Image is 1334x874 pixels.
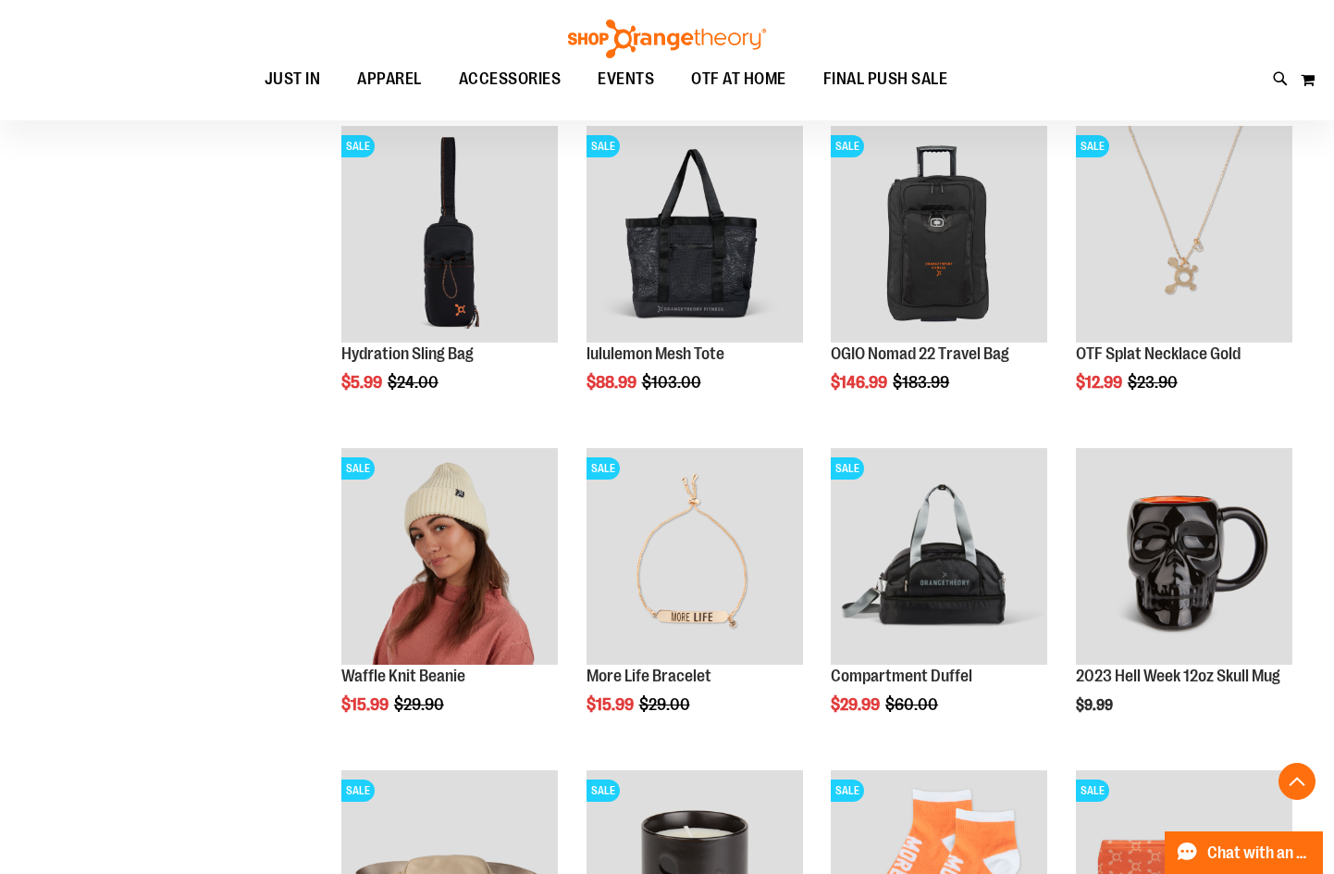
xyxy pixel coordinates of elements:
span: ACCESSORIES [459,58,562,100]
span: SALE [831,780,864,802]
span: JUST IN [265,58,321,100]
span: SALE [1076,135,1109,157]
a: APPAREL [339,58,440,101]
img: Product image for More Life Bracelet [587,448,803,665]
span: SALE [341,457,375,480]
span: $88.99 [587,373,639,392]
a: lululemon Mesh Tote [587,344,724,363]
span: $146.99 [831,373,890,392]
a: ACCESSORIES [440,58,580,100]
span: $29.90 [394,695,447,714]
a: Product image for OGIO Nomad 22 Travel BagSALE [831,126,1047,345]
a: Compartment Duffel [831,667,972,685]
a: Product image for Hydration Sling BagSALE [341,126,558,345]
button: Chat with an Expert [1165,831,1324,874]
span: APPAREL [357,58,422,100]
button: Back To Top [1278,763,1315,800]
a: Product image for lululemon Mesh ToteSALE [587,126,803,345]
span: SALE [587,457,620,480]
span: $60.00 [885,695,941,714]
a: JUST IN [246,58,340,101]
span: $29.99 [831,695,883,714]
span: $15.99 [341,695,391,714]
a: Product image for Splat Necklace GoldSALE [1076,126,1292,345]
a: More Life Bracelet [587,667,711,685]
span: FINAL PUSH SALE [823,58,948,100]
span: OTF AT HOME [691,58,786,100]
img: Product image for lululemon Mesh Tote [587,126,803,343]
span: EVENTS [598,58,654,100]
img: Product image for OGIO Nomad 22 Travel Bag [831,126,1047,343]
span: SALE [587,780,620,802]
span: $12.99 [1076,373,1125,392]
a: Product image for More Life BraceletSALE [587,448,803,668]
span: SALE [587,135,620,157]
span: SALE [831,457,864,480]
a: OTF Splat Necklace Gold [1076,344,1241,363]
span: $183.99 [893,373,952,392]
div: product [577,117,812,439]
img: Product image for Waffle Knit Beanie [341,448,558,665]
img: Product image for Splat Necklace Gold [1076,126,1292,343]
div: product [1067,117,1302,439]
a: OGIO Nomad 22 Travel Bag [831,344,1009,363]
span: $24.00 [388,373,441,392]
span: SALE [341,135,375,157]
span: $103.00 [642,373,704,392]
a: EVENTS [579,58,673,101]
img: Product image for Hell Week 12oz Skull Mug [1076,448,1292,665]
div: product [821,439,1056,761]
a: Product image for Waffle Knit BeanieSALE [341,448,558,668]
span: SALE [1076,780,1109,802]
img: Shop Orangetheory [565,19,769,58]
div: product [1067,439,1302,761]
span: SALE [831,135,864,157]
a: Waffle Knit Beanie [341,667,465,685]
div: product [332,117,567,439]
span: $23.90 [1128,373,1180,392]
span: Chat with an Expert [1207,844,1312,862]
a: Hydration Sling Bag [341,344,474,363]
div: product [577,439,812,761]
a: Compartment Duffel front SALE [831,448,1047,668]
a: FINAL PUSH SALE [805,58,967,101]
a: OTF AT HOME [673,58,805,101]
span: $9.99 [1076,697,1116,714]
div: product [332,439,567,761]
div: product [821,117,1056,439]
span: $5.99 [341,373,385,392]
img: Compartment Duffel front [831,448,1047,665]
span: SALE [341,780,375,802]
a: Product image for Hell Week 12oz Skull Mug [1076,448,1292,668]
span: $15.99 [587,695,636,714]
img: Product image for Hydration Sling Bag [341,126,558,343]
a: 2023 Hell Week 12oz Skull Mug [1076,667,1280,685]
span: $29.00 [639,695,693,714]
